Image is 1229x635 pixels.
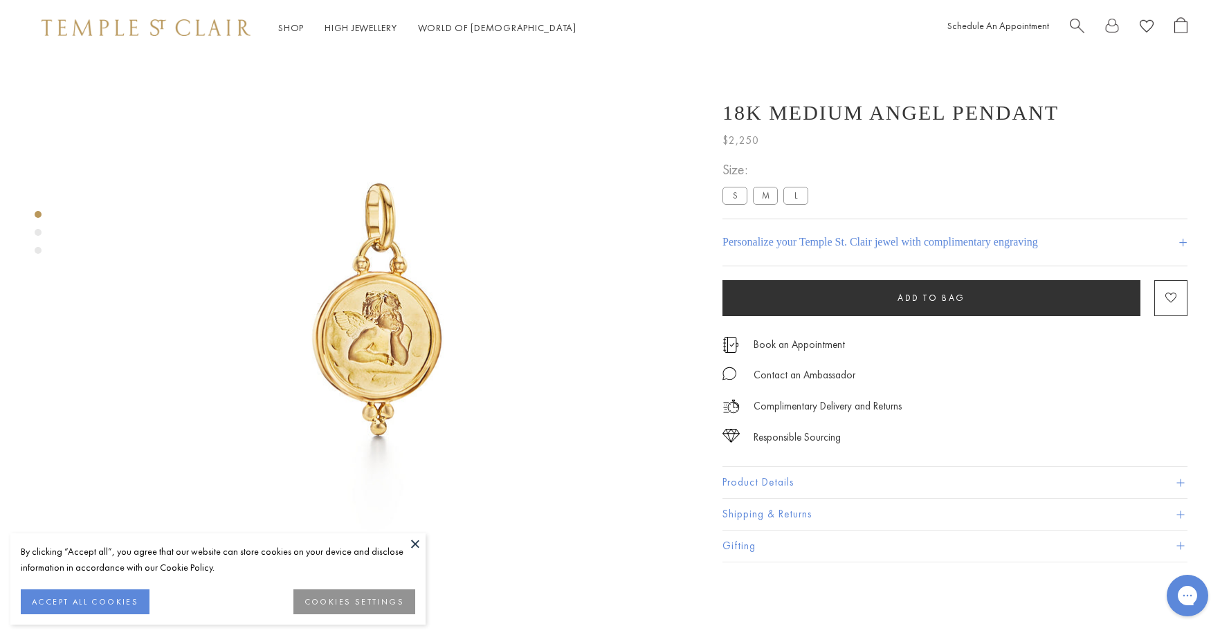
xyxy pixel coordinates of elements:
img: icon_delivery.svg [722,398,740,415]
button: ACCEPT ALL COOKIES [21,589,149,614]
a: Schedule An Appointment [947,19,1049,32]
a: Book an Appointment [754,337,845,352]
button: Shipping & Returns [722,499,1187,530]
label: M [753,187,778,204]
img: MessageIcon-01_2.svg [722,367,736,380]
span: $2,250 [722,131,759,149]
label: L [783,187,808,204]
a: Open Shopping Bag [1174,17,1187,39]
h1: 18K Medium Angel Pendant [722,101,1059,125]
button: Add to bag [722,280,1140,316]
button: COOKIES SETTINGS [293,589,415,614]
img: icon_appointment.svg [722,337,739,353]
a: ShopShop [278,21,304,34]
div: Product gallery navigation [35,208,42,265]
a: View Wishlist [1140,17,1154,39]
span: Add to bag [898,292,965,304]
button: Product Details [722,467,1187,498]
h4: + [1178,230,1187,255]
iframe: Gorgias live chat messenger [1160,570,1215,621]
div: Responsible Sourcing [754,429,841,446]
label: S [722,187,747,204]
a: High JewelleryHigh Jewellery [325,21,397,34]
img: Temple St. Clair [42,19,251,36]
img: icon_sourcing.svg [722,429,740,443]
div: Contact an Ambassador [754,367,855,384]
span: Size: [722,158,814,181]
div: By clicking “Accept all”, you agree that our website can store cookies on your device and disclos... [21,544,415,576]
nav: Main navigation [278,19,576,37]
a: Search [1070,17,1084,39]
a: World of [DEMOGRAPHIC_DATA]World of [DEMOGRAPHIC_DATA] [418,21,576,34]
p: Complimentary Delivery and Returns [754,398,902,415]
h4: Personalize your Temple St. Clair jewel with complimentary engraving [722,234,1038,250]
button: Gifting [722,531,1187,562]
